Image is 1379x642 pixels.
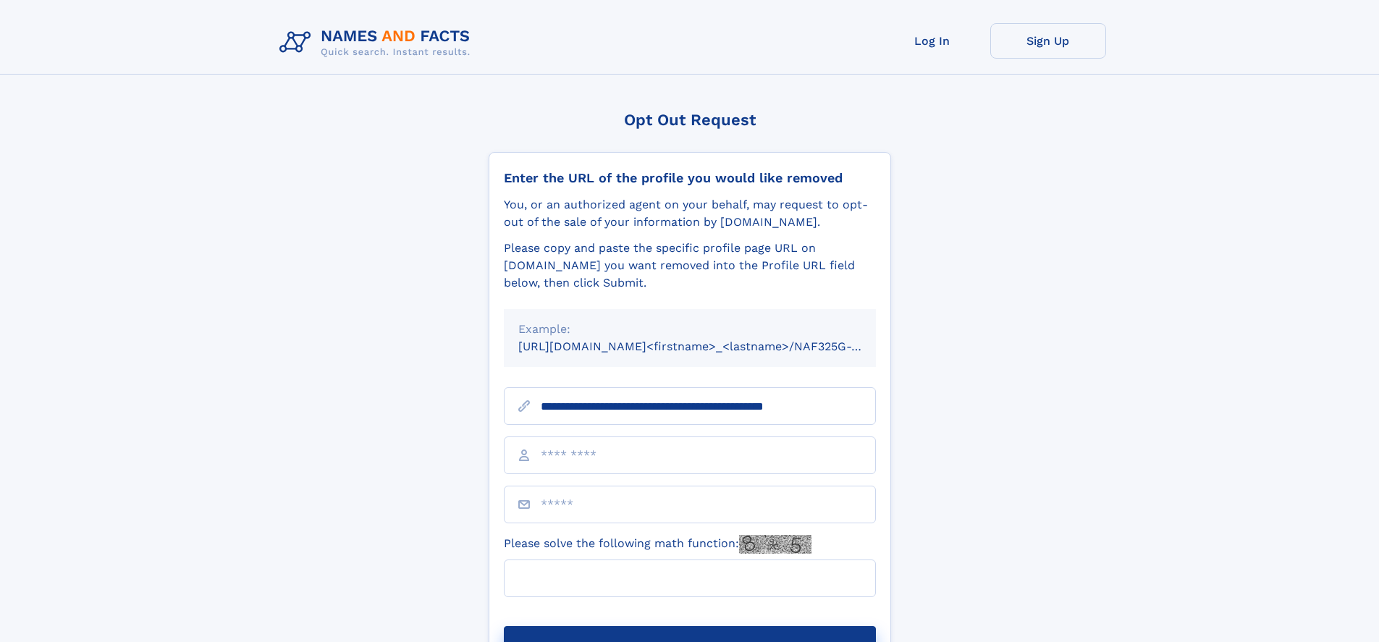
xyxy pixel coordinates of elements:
div: Enter the URL of the profile you would like removed [504,170,876,186]
a: Log In [874,23,990,59]
div: Please copy and paste the specific profile page URL on [DOMAIN_NAME] you want removed into the Pr... [504,240,876,292]
div: Opt Out Request [489,111,891,129]
div: You, or an authorized agent on your behalf, may request to opt-out of the sale of your informatio... [504,196,876,231]
a: Sign Up [990,23,1106,59]
label: Please solve the following math function: [504,535,811,554]
img: Logo Names and Facts [274,23,482,62]
div: Example: [518,321,861,338]
small: [URL][DOMAIN_NAME]<firstname>_<lastname>/NAF325G-xxxxxxxx [518,339,903,353]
